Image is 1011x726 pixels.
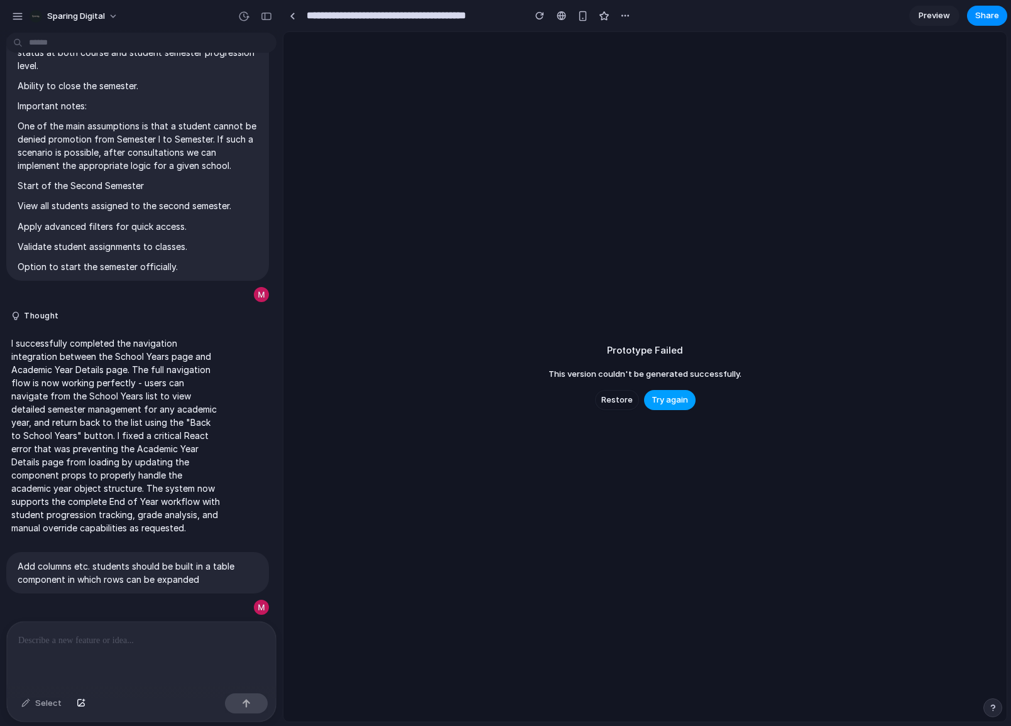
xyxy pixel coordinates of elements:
[18,260,258,273] p: Option to start the semester officially.
[975,9,999,22] span: Share
[919,9,950,22] span: Preview
[18,79,258,92] p: Ability to close the semester.
[18,560,258,586] p: Add columns etc. students should be built in a table component in which rows can be expanded
[967,6,1007,26] button: Share
[25,6,124,26] button: Sparing Digital
[18,240,258,253] p: Validate student assignments to classes.
[18,119,258,172] p: One of the main assumptions is that a student cannot be denied promotion from Semester I to Semes...
[18,220,258,233] p: Apply advanced filters for quick access.
[47,10,105,23] span: Sparing Digital
[652,394,688,406] span: Try again
[595,390,639,410] button: Restore
[644,390,696,410] button: Try again
[18,99,258,112] p: Important notes:
[601,394,633,406] span: Restore
[607,344,683,358] h2: Prototype Failed
[18,179,258,192] p: Start of the Second Semester
[11,337,221,534] p: I successfully completed the navigation integration between the School Years page and Academic Ye...
[549,368,741,381] span: This version couldn't be generated successfully.
[18,199,258,212] p: View all students assigned to the second semester.
[909,6,959,26] a: Preview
